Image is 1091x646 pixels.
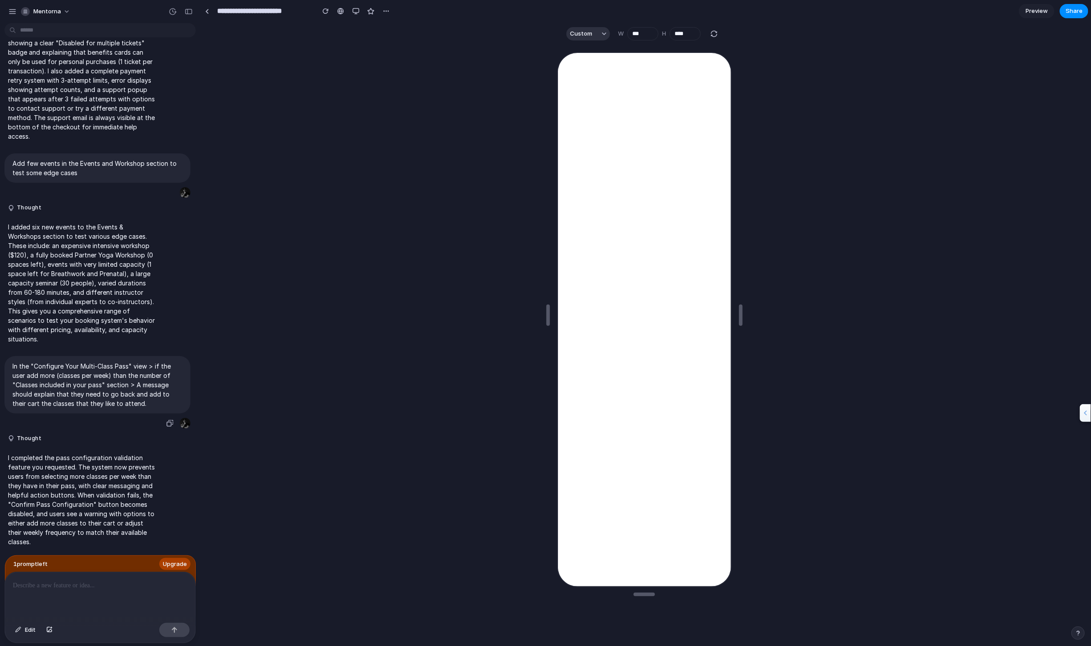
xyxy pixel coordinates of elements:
[159,558,190,570] button: Upgrade
[8,1,157,141] p: I implemented comprehensive benefits payment restrictions and error handling for your checkout sy...
[1019,4,1055,18] a: Preview
[163,560,187,569] span: Upgrade
[1026,7,1048,16] span: Preview
[13,560,48,569] span: 1 prompt left
[11,623,40,637] button: Edit
[566,27,610,40] button: Custom
[8,222,157,344] p: I added six new events to the Events & Workshops section to test various edge cases. These includ...
[618,29,624,38] label: W
[12,361,182,408] p: In the "Configure Your Multi-Class Pass" view > if the user add more (classes per week) than the ...
[8,453,157,546] p: I completed the pass configuration validation feature you requested. The system now prevents user...
[662,29,666,38] label: H
[1066,7,1083,16] span: Share
[17,4,75,19] button: Mentorna
[25,626,36,634] span: Edit
[570,29,592,38] span: Custom
[33,7,61,16] span: Mentorna
[12,159,182,177] p: Add few events in the Events and Workshop section to test some edge cases
[1060,4,1088,18] button: Share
